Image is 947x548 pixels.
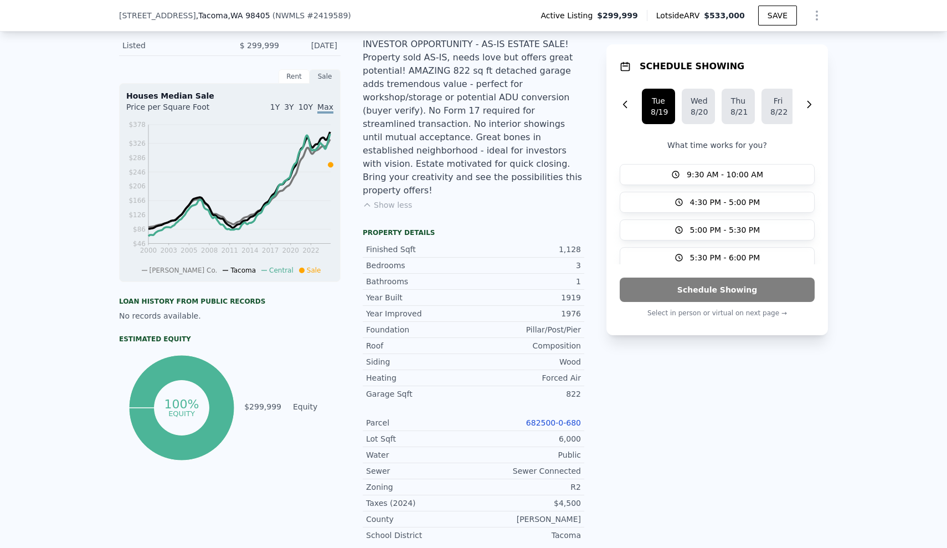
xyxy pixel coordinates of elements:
div: Thu [730,95,746,106]
tspan: 100% [164,397,199,411]
tspan: 2003 [160,247,177,254]
div: Tacoma [473,530,581,541]
tspan: $286 [128,154,146,162]
div: Sale [310,69,341,84]
div: [DATE] [288,40,337,51]
div: Price per Square Foot [126,101,230,119]
tspan: 2020 [282,247,299,254]
div: Listed [122,40,221,51]
p: Select in person or virtual on next page → [620,306,815,320]
div: Roof [366,340,473,351]
tspan: $46 [133,240,146,248]
div: School District [366,530,473,541]
div: Wed [691,95,706,106]
button: 4:30 PM - 5:00 PM [620,192,815,213]
div: Rent [279,69,310,84]
div: Zoning [366,482,473,493]
div: Heating [366,372,473,383]
span: 10Y [298,103,313,111]
div: $4,500 [473,498,581,509]
div: Composition [473,340,581,351]
div: [PERSON_NAME] [473,514,581,525]
div: R2 [473,482,581,493]
span: $ 299,999 [240,41,279,50]
span: 4:30 PM - 5:00 PM [690,197,760,208]
div: Bedrooms [366,260,473,271]
span: $533,000 [704,11,745,20]
span: , Tacoma [196,10,270,21]
span: 5:30 PM - 6:00 PM [690,252,760,263]
tspan: 2005 [181,247,198,254]
div: 1,128 [473,244,581,255]
div: Finished Sqft [366,244,473,255]
span: Tacoma [230,267,256,274]
div: 8/21 [730,106,746,117]
div: Foundation [366,324,473,335]
div: 3 [473,260,581,271]
tspan: 2011 [221,247,238,254]
div: 8/19 [651,106,666,117]
button: Fri8/22 [761,89,795,124]
div: 1976 [473,308,581,319]
span: # 2419589 [307,11,348,20]
button: Show Options [806,4,828,27]
span: Lotside ARV [656,10,704,21]
div: No records available. [119,310,341,321]
div: Water [366,449,473,460]
tspan: 2017 [262,247,279,254]
div: INVESTOR OPPORTUNITY - AS-IS ESTATE SALE! Property sold AS-IS, needs love but offers great potent... [363,38,584,197]
button: Schedule Showing [620,278,815,302]
tspan: 2008 [201,247,218,254]
div: 8/20 [691,106,706,117]
button: Wed8/20 [682,89,715,124]
span: , WA 98405 [228,11,270,20]
tspan: equity [168,409,195,417]
span: 3Y [284,103,294,111]
div: Property details [363,228,584,237]
tspan: $86 [133,226,146,233]
div: Public [473,449,581,460]
div: Parcel [366,417,473,428]
span: $299,999 [597,10,638,21]
span: 5:00 PM - 5:30 PM [690,224,760,235]
div: Siding [366,356,473,367]
tspan: $166 [128,197,146,204]
span: [PERSON_NAME] Co. [150,267,218,274]
div: 8/22 [770,106,786,117]
div: Estimated Equity [119,335,341,344]
td: $299,999 [244,401,282,413]
span: [STREET_ADDRESS] [119,10,196,21]
button: 9:30 AM - 10:00 AM [620,164,815,185]
div: Tue [651,95,666,106]
div: 6,000 [473,433,581,444]
div: County [366,514,473,525]
div: Taxes (2024) [366,498,473,509]
div: Year Built [366,292,473,303]
span: Sale [307,267,321,274]
tspan: $206 [128,182,146,190]
div: 1 [473,276,581,287]
div: 1919 [473,292,581,303]
tspan: $126 [128,211,146,219]
div: ( ) [272,10,351,21]
button: 5:00 PM - 5:30 PM [620,219,815,240]
div: Sewer Connected [473,465,581,477]
td: Equity [291,401,341,413]
div: Loan history from public records [119,297,341,306]
tspan: 2000 [140,247,157,254]
div: Garage Sqft [366,388,473,400]
tspan: 2022 [302,247,320,254]
p: What time works for you? [620,140,815,151]
tspan: $378 [128,121,146,129]
div: Forced Air [473,372,581,383]
button: Thu8/21 [722,89,755,124]
span: NWMLS [275,11,305,20]
tspan: $326 [128,140,146,147]
div: Year Improved [366,308,473,319]
button: SAVE [758,6,797,25]
div: Houses Median Sale [126,90,333,101]
button: Tue8/19 [642,89,675,124]
div: 822 [473,388,581,400]
span: 1Y [270,103,280,111]
div: Lot Sqft [366,433,473,444]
